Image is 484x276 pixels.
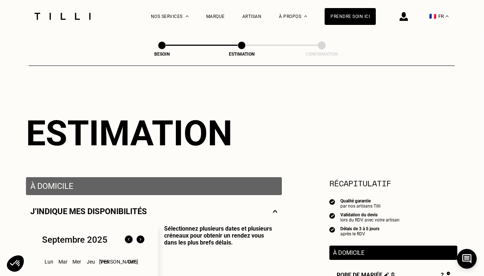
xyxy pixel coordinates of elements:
[340,212,400,217] div: Validation du devis
[304,15,307,17] img: Menu déroulant à propos
[329,226,335,233] img: icon list info
[123,234,135,246] img: Mois précédent
[285,52,358,57] div: Confirmation
[447,272,450,275] img: Pourquoi le prix est indéfini ?
[135,234,146,246] img: Mois suivant
[125,52,198,57] div: Besoin
[333,249,454,256] p: À domicile
[329,198,335,205] img: icon list info
[400,12,408,21] img: icône connexion
[186,15,189,17] img: Menu déroulant
[429,13,436,20] span: 🇫🇷
[30,207,147,216] p: J‘indique mes disponibilités
[446,15,449,17] img: menu déroulant
[340,231,379,236] div: après le RDV
[242,14,262,19] a: Artisan
[325,8,376,25] a: Prendre soin ici
[30,182,277,191] p: À domicile
[206,14,225,19] a: Marque
[340,198,381,204] div: Qualité garantie
[26,113,457,154] div: Estimation
[42,235,107,245] div: Septembre 2025
[340,204,381,209] div: par nos artisans Tilli
[329,177,457,189] section: Récapitulatif
[205,52,278,57] div: Estimation
[340,226,379,231] div: Délais de 3 à 5 jours
[340,217,400,223] div: lors du RDV avec votre artisan
[32,13,93,20] img: Logo du service de couturière Tilli
[273,207,277,216] img: svg+xml;base64,PHN2ZyBmaWxsPSJub25lIiBoZWlnaHQ9IjE0IiB2aWV3Qm94PSIwIDAgMjggMTQiIHdpZHRoPSIyOCIgeG...
[329,212,335,219] img: icon list info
